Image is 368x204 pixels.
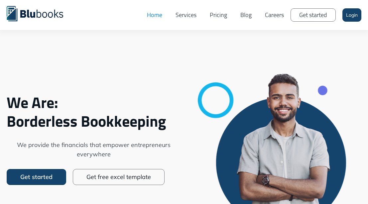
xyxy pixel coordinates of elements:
span: We provide the financials that empower entrepreneurs everywhere [7,140,181,159]
a: Services [169,5,203,25]
a: Careers [258,5,291,25]
span: We Are: [7,93,181,112]
a: Get started [291,8,336,22]
span: Borderless Bookkeeping [7,112,181,130]
a: Pricing [203,5,234,25]
a: Get free excel template [73,169,165,185]
a: Login [342,8,361,22]
a: Home [140,5,169,25]
a: Get started [7,169,66,185]
a: Blog [234,5,258,25]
